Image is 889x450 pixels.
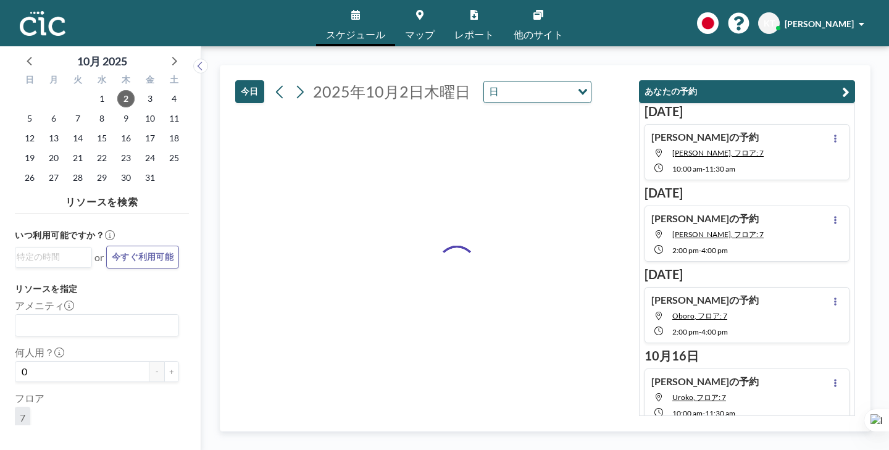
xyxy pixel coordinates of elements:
span: 2025年10月10日金曜日 [141,110,159,127]
span: レポート [454,30,494,40]
span: 他のサイト [514,30,563,40]
div: 日 [18,73,42,89]
span: 2025年10月4日土曜日 [165,90,183,107]
div: Search for option [15,315,178,336]
span: 2025年10月3日金曜日 [141,90,159,107]
input: Search for option [17,317,172,333]
span: 2025年10月21日火曜日 [69,149,86,167]
h4: [PERSON_NAME]の予約 [651,131,759,143]
h3: リソースを指定 [15,283,179,294]
span: [PERSON_NAME] [785,19,854,29]
span: 2:00 PM [672,327,699,336]
span: 2025年10月20日月曜日 [45,149,62,167]
img: organization-logo [20,11,65,36]
span: 2025年10月18日土曜日 [165,130,183,147]
span: 7 [20,412,25,423]
div: Search for option [484,81,591,102]
div: 木 [114,73,138,89]
span: - [699,327,701,336]
div: 10月 2025 [77,52,127,70]
span: 2:00 PM [672,246,699,255]
span: - [703,164,705,173]
h4: [PERSON_NAME]の予約 [651,294,759,306]
span: 10:00 AM [672,164,703,173]
span: 2025年10月11日土曜日 [165,110,183,127]
span: 2025年10月31日金曜日 [141,169,159,186]
span: 2025年10月22日水曜日 [93,149,111,167]
h3: [DATE] [645,104,849,119]
span: 今すぐ利用可能 [112,251,173,263]
span: マップ [405,30,435,40]
span: 2025年10月28日火曜日 [69,169,86,186]
span: スケジュール [326,30,385,40]
span: - [699,246,701,255]
span: KT [764,18,775,29]
span: 4:00 PM [701,327,728,336]
span: 2025年10月29日水曜日 [93,169,111,186]
h3: [DATE] [645,267,849,282]
span: 日 [486,84,501,100]
button: + [164,361,179,382]
span: 2025年10月2日木曜日 [313,82,470,101]
span: 2025年10月23日木曜日 [117,149,135,167]
span: 2025年10月27日月曜日 [45,169,62,186]
span: 4:00 PM [701,246,728,255]
span: 11:30 AM [705,164,735,173]
span: 2025年10月15日水曜日 [93,130,111,147]
input: Search for option [503,84,570,100]
label: 何人用？ [15,346,64,359]
span: 2025年10月14日火曜日 [69,130,86,147]
span: 2025年10月1日水曜日 [93,90,111,107]
h3: [DATE] [645,185,849,201]
span: 11:30 AM [705,409,735,418]
span: 2025年10月9日木曜日 [117,110,135,127]
span: 2025年10月30日木曜日 [117,169,135,186]
span: 2025年10月16日木曜日 [117,130,135,147]
h4: リソースを検索 [15,191,189,208]
div: Search for option [15,248,91,266]
div: 火 [66,73,90,89]
button: あなたの予約 [639,80,855,103]
span: 2025年10月8日水曜日 [93,110,111,127]
span: 2025年10月6日月曜日 [45,110,62,127]
span: 2025年10月19日日曜日 [21,149,38,167]
div: 水 [90,73,114,89]
span: 2025年10月13日月曜日 [45,130,62,147]
span: 2025年10月5日日曜日 [21,110,38,127]
button: 今すぐ利用可能 [106,246,179,269]
h3: 10月16日 [645,348,849,364]
span: 2025年10月12日日曜日 [21,130,38,147]
label: フロア [15,392,44,404]
span: 2025年10月25日土曜日 [165,149,183,167]
span: Uroko, フロア: 7 [672,393,726,402]
span: Wata, フロア: 7 [672,230,764,239]
input: Search for option [17,250,85,264]
span: Oboro, フロア: 7 [672,311,727,320]
span: 2025年10月17日金曜日 [141,130,159,147]
span: 2025年10月7日火曜日 [69,110,86,127]
span: 10:00 AM [672,409,703,418]
span: - [703,409,705,418]
button: - [149,361,164,382]
span: 2025年10月24日金曜日 [141,149,159,167]
div: 土 [162,73,186,89]
button: 今日 [235,80,264,103]
h4: [PERSON_NAME]の予約 [651,375,759,388]
span: Wata, フロア: 7 [672,148,764,157]
div: 金 [138,73,162,89]
div: 月 [42,73,66,89]
span: or [94,251,104,264]
h4: [PERSON_NAME]の予約 [651,212,759,225]
label: アメニティ [15,299,74,312]
span: 2025年10月2日木曜日 [117,90,135,107]
span: 2025年10月26日日曜日 [21,169,38,186]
